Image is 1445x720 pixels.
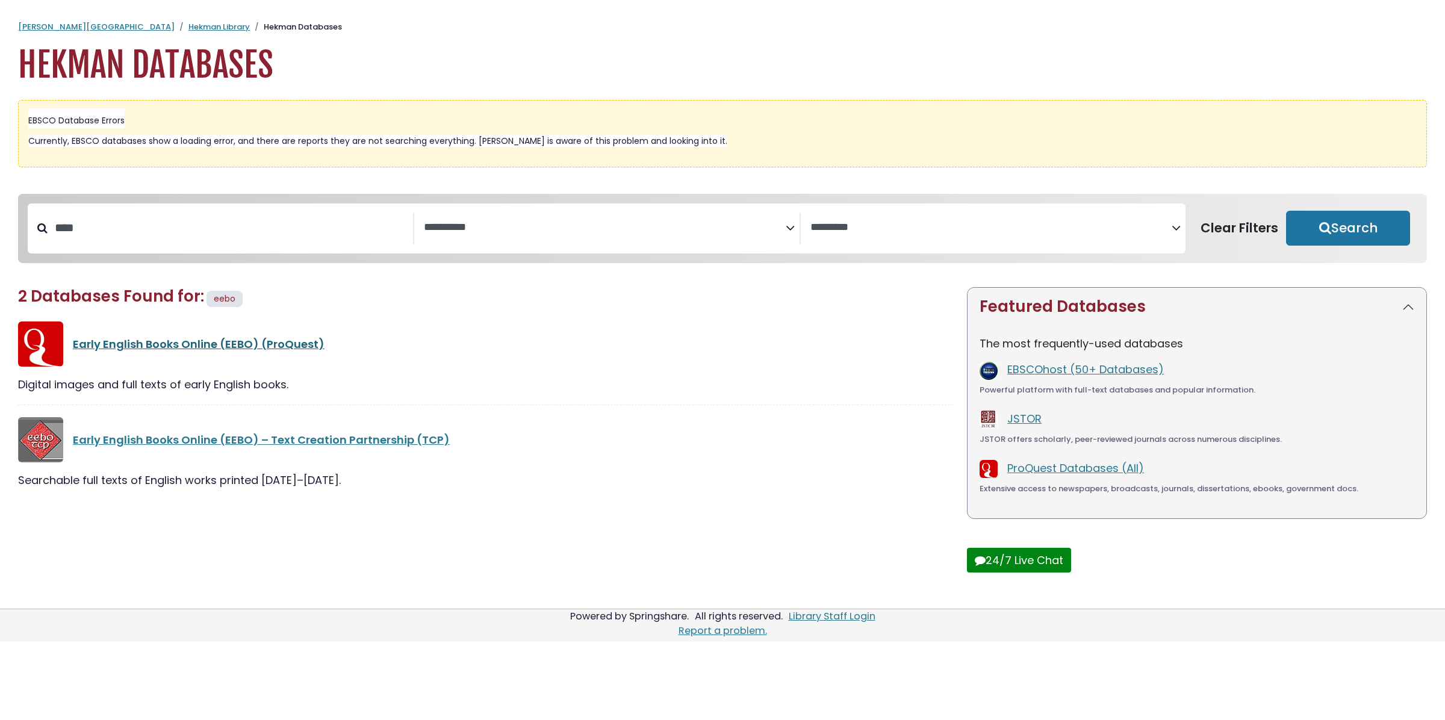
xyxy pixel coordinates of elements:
[73,432,450,447] a: Early English Books Online (EEBO) – Text Creation Partnership (TCP)
[18,194,1427,264] nav: Search filters
[1286,211,1410,246] button: Submit for Search Results
[967,548,1071,573] button: 24/7 Live Chat
[188,21,250,33] a: Hekman Library
[789,609,875,623] a: Library Staff Login
[424,222,786,234] textarea: Search
[18,376,952,393] div: Digital images and full texts of early English books.
[18,45,1427,85] h1: Hekman Databases
[28,135,727,147] span: Currently, EBSCO databases show a loading error, and there are reports they are not searching eve...
[980,335,1414,352] p: The most frequently-used databases
[968,288,1426,326] button: Featured Databases
[48,218,413,238] input: Search database by title or keyword
[1007,362,1164,377] a: EBSCOhost (50+ Databases)
[18,285,204,307] span: 2 Databases Found for:
[568,609,691,623] div: Powered by Springshare.
[980,483,1414,495] div: Extensive access to newspapers, broadcasts, journals, dissertations, ebooks, government docs.
[18,472,952,488] div: Searchable full texts of English works printed [DATE]–[DATE].
[18,21,175,33] a: [PERSON_NAME][GEOGRAPHIC_DATA]
[214,293,235,305] span: eebo
[1193,211,1286,246] button: Clear Filters
[28,114,125,126] span: EBSCO Database Errors
[73,337,325,352] a: Early English Books Online (EEBO) (ProQuest)
[1007,411,1042,426] a: JSTOR
[18,21,1427,33] nav: breadcrumb
[810,222,1172,234] textarea: Search
[679,624,767,638] a: Report a problem.
[980,384,1414,396] div: Powerful platform with full-text databases and popular information.
[980,433,1414,445] div: JSTOR offers scholarly, peer-reviewed journals across numerous disciplines.
[250,21,342,33] li: Hekman Databases
[1007,461,1144,476] a: ProQuest Databases (All)
[693,609,785,623] div: All rights reserved.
